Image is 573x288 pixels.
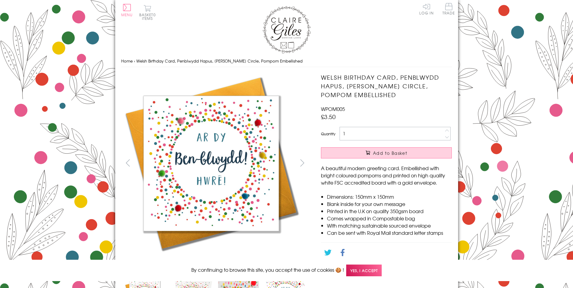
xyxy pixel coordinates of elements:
[321,105,345,112] span: WPOM005
[327,200,452,207] li: Blank inside for your own message
[121,12,133,17] span: Menu
[327,193,452,200] li: Dimensions: 150mm x 150mm
[134,58,135,64] span: ›
[321,112,336,121] span: £3.50
[321,164,452,186] p: A beautiful modern greeting card. Embellished with bright coloured pompoms and printed on high qu...
[121,73,301,253] img: Welsh Birthday Card, Penblwydd Hapus, Dotty Circle, Pompom Embellished
[121,55,452,67] nav: breadcrumbs
[263,6,311,54] img: Claire Giles Greetings Cards
[419,3,434,15] a: Log In
[139,5,156,20] button: Basket0 items
[121,58,133,64] a: Home
[327,215,452,222] li: Comes wrapped in Compostable bag
[442,3,455,15] span: Trade
[327,229,452,236] li: Can be sent with Royal Mail standard letter stamps
[295,156,309,170] button: next
[121,4,133,17] button: Menu
[373,150,407,156] span: Add to Basket
[142,12,156,21] span: 0 items
[327,207,452,215] li: Printed in the U.K on quality 350gsm board
[121,156,135,170] button: prev
[136,58,303,64] span: Welsh Birthday Card, Penblwydd Hapus, [PERSON_NAME] Circle, Pompom Embellished
[346,265,382,276] span: Yes, I accept
[309,73,489,253] img: Welsh Birthday Card, Penblwydd Hapus, Dotty Circle, Pompom Embellished
[327,222,452,229] li: With matching sustainable sourced envelope
[321,131,335,136] label: Quantity
[321,147,452,158] button: Add to Basket
[321,73,452,99] h1: Welsh Birthday Card, Penblwydd Hapus, [PERSON_NAME] Circle, Pompom Embellished
[442,3,455,16] a: Trade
